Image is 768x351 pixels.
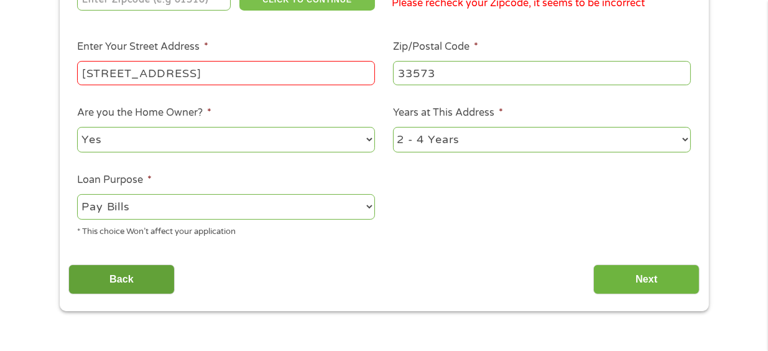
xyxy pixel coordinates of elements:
input: Next [593,264,700,295]
label: Enter Your Street Address [77,40,208,54]
div: * This choice Won’t affect your application [77,222,375,238]
label: Are you the Home Owner? [77,106,211,119]
label: Loan Purpose [77,174,152,187]
label: Years at This Address [393,106,503,119]
input: Back [68,264,175,295]
label: Zip/Postal Code [393,40,478,54]
input: 1 Main Street [77,61,375,85]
